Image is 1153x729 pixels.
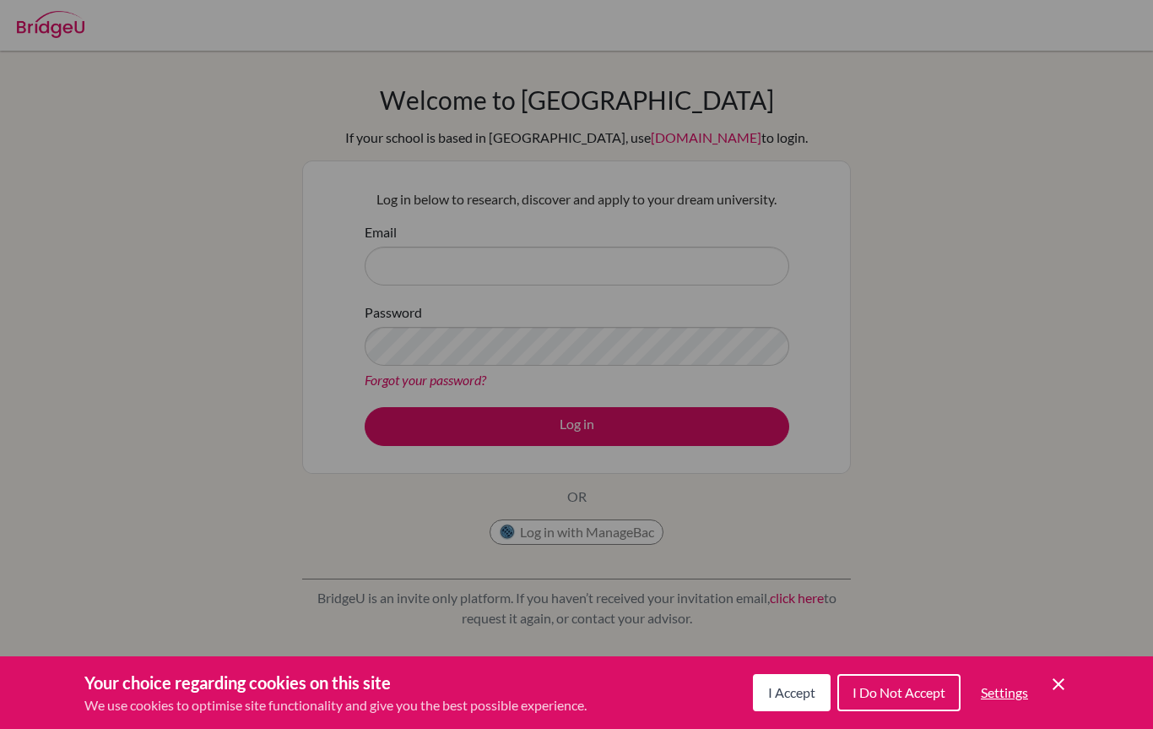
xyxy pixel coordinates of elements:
[981,684,1028,700] span: Settings
[768,684,815,700] span: I Accept
[84,670,587,695] h3: Your choice regarding cookies on this site
[853,684,945,700] span: I Do Not Accept
[753,674,831,711] button: I Accept
[84,695,587,715] p: We use cookies to optimise site functionality and give you the best possible experience.
[837,674,961,711] button: I Do Not Accept
[967,676,1042,710] button: Settings
[1048,674,1069,694] button: Save and close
